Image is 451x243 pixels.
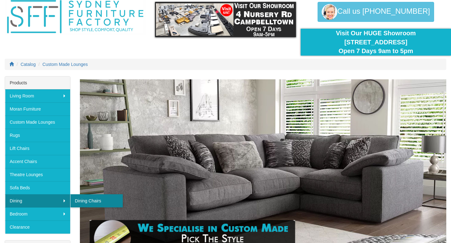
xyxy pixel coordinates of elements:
a: Catalog [21,62,36,67]
div: Visit Our HUGE Showroom [STREET_ADDRESS] Open 7 Days 9am to 5pm [305,29,446,56]
a: Bedroom [5,207,70,221]
a: Theatre Lounges [5,168,70,181]
a: Custom Made Lounges [43,62,88,67]
a: Custom Made Lounges [5,116,70,129]
div: Products [5,77,70,89]
a: Rugs [5,129,70,142]
a: Accent Chairs [5,155,70,168]
a: Sofa Beds [5,181,70,194]
a: Dining [5,194,70,207]
a: Clearance [5,221,70,234]
a: Moran Furniture [5,102,70,116]
a: Living Room [5,89,70,102]
a: Lift Chairs [5,142,70,155]
a: Dining Chairs [70,194,123,207]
